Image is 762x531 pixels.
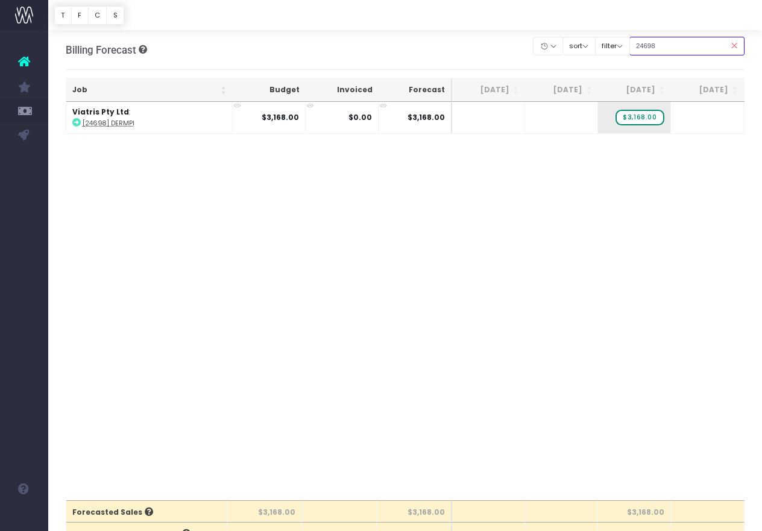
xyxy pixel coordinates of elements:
strong: $0.00 [348,112,372,122]
th: Aug 25: activate to sort column ascending [525,78,598,102]
th: Invoiced [306,78,379,102]
th: $3,168.00 [598,500,671,522]
button: filter [595,37,630,55]
th: $3,168.00 [227,500,302,522]
th: Forecast [379,78,452,102]
img: images/default_profile_image.png [15,507,33,525]
th: Jul 25: activate to sort column ascending [452,78,525,102]
input: Search... [629,37,745,55]
button: S [106,6,124,25]
button: F [71,6,89,25]
td: : [66,102,233,133]
strong: Viatris Pty Ltd [72,107,129,117]
abbr: [24698] DermPi [83,119,134,128]
button: C [88,6,107,25]
th: Job: activate to sort column ascending [66,78,233,102]
th: Sep 25: activate to sort column ascending [598,78,671,102]
th: Budget [233,78,306,102]
th: Oct 25: activate to sort column ascending [671,78,744,102]
span: wayahead Sales Forecast Item [616,110,664,125]
span: Forecasted Sales [72,507,153,518]
button: sort [562,37,596,55]
button: T [54,6,72,25]
th: $3,168.00 [377,500,452,522]
span: $3,168.00 [408,112,445,123]
div: Vertical button group [54,6,124,25]
span: Billing Forecast [66,44,136,56]
strong: $3,168.00 [262,112,299,122]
